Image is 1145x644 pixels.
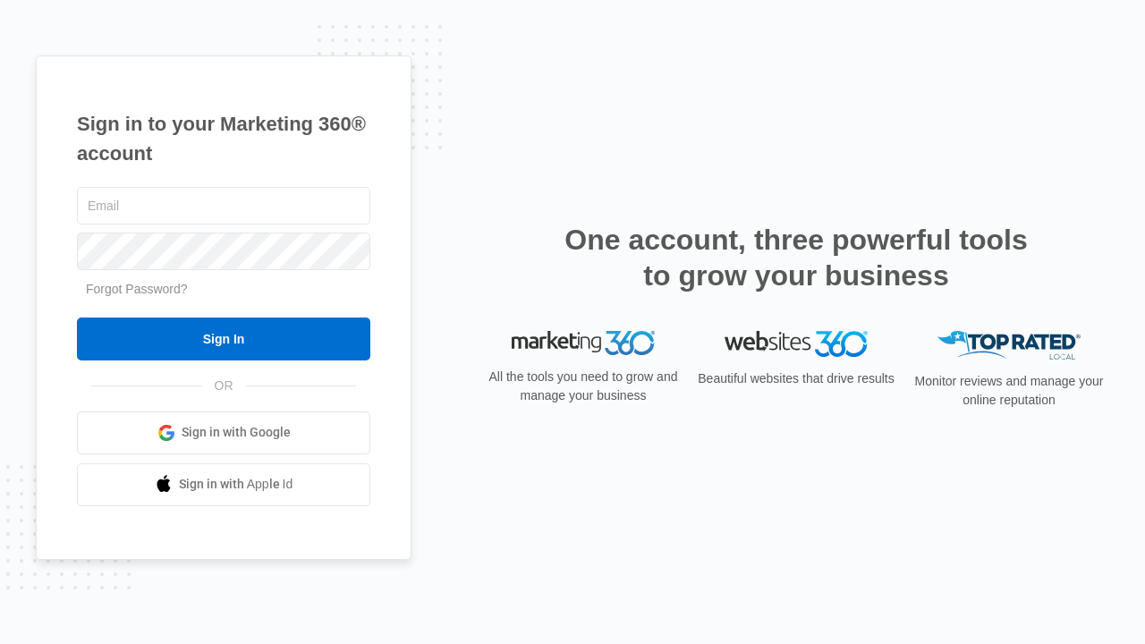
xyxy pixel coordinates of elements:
[725,331,868,357] img: Websites 360
[77,109,370,168] h1: Sign in to your Marketing 360® account
[86,282,188,296] a: Forgot Password?
[202,377,246,395] span: OR
[77,463,370,506] a: Sign in with Apple Id
[512,331,655,356] img: Marketing 360
[696,369,896,388] p: Beautiful websites that drive results
[483,368,683,405] p: All the tools you need to grow and manage your business
[559,222,1033,293] h2: One account, three powerful tools to grow your business
[77,318,370,360] input: Sign In
[937,331,1081,360] img: Top Rated Local
[77,411,370,454] a: Sign in with Google
[909,372,1109,410] p: Monitor reviews and manage your online reputation
[77,187,370,225] input: Email
[179,475,293,494] span: Sign in with Apple Id
[182,423,291,442] span: Sign in with Google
